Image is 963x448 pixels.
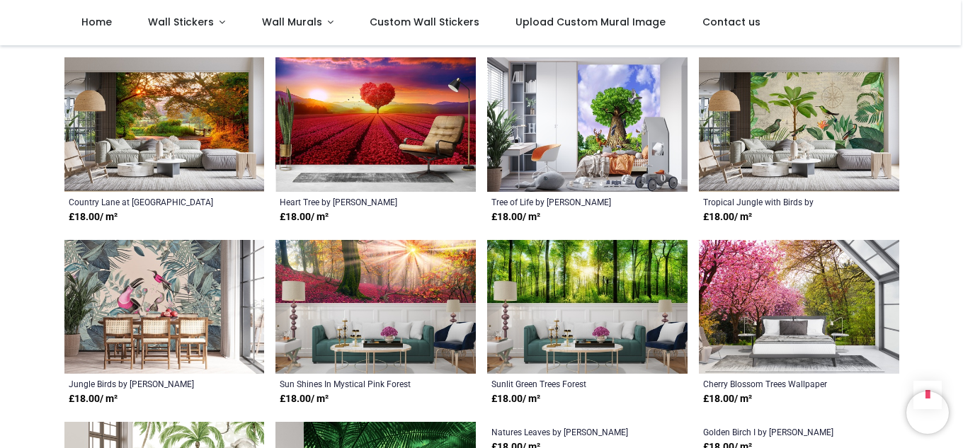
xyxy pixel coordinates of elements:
a: Jungle Birds by [PERSON_NAME] [69,378,222,389]
img: Country Lane at Sunset Wall Mural by Andrew Roland [64,57,265,191]
strong: £ 18.00 / m² [280,210,329,224]
a: Country Lane at [GEOGRAPHIC_DATA] by [PERSON_NAME] [69,196,222,207]
span: Wall Stickers [148,15,214,29]
img: Tropical Jungle with Birds Wall Mural by Andrea Haase [699,57,899,191]
a: Heart Tree by [PERSON_NAME] [280,196,433,207]
img: Tree of Life Wall Mural by Jerry Lofaro [487,57,688,191]
strong: £ 18.00 / m² [703,392,752,406]
iframe: Brevo live chat [906,391,949,434]
strong: £ 18.00 / m² [280,392,329,406]
img: Jungle Birds Wall Mural by Andrea Haase [64,240,265,374]
span: Home [81,15,112,29]
a: Tree of Life by [PERSON_NAME] [491,196,645,207]
img: Sun Shines In Mystical Pink Forest Trees Wall Mural Wallpaper [275,240,476,374]
strong: £ 18.00 / m² [69,392,118,406]
strong: £ 18.00 / m² [703,210,752,224]
strong: £ 18.00 / m² [69,210,118,224]
a: Sunlit Green Trees Forest [PERSON_NAME] Wallpaper [491,378,645,389]
strong: £ 18.00 / m² [491,392,540,406]
img: Sunlit Green Trees Forest Woods Wall Mural Wallpaper [487,240,688,374]
a: Cherry Blossom Trees Wallpaper [703,378,857,389]
strong: £ 18.00 / m² [491,210,540,224]
span: Upload Custom Mural Image [515,15,666,29]
img: Heart Tree Wall Mural by Elena Dudina [275,57,476,191]
img: Cherry Blossom Trees Wall Mural Wallpaper [699,240,899,374]
a: Sun Shines In Mystical Pink Forest Trees Wallpaper [280,378,433,389]
span: Custom Wall Stickers [370,15,479,29]
span: Wall Murals [262,15,322,29]
span: Contact us [702,15,760,29]
a: Tropical Jungle with Birds by [PERSON_NAME] [703,196,857,207]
